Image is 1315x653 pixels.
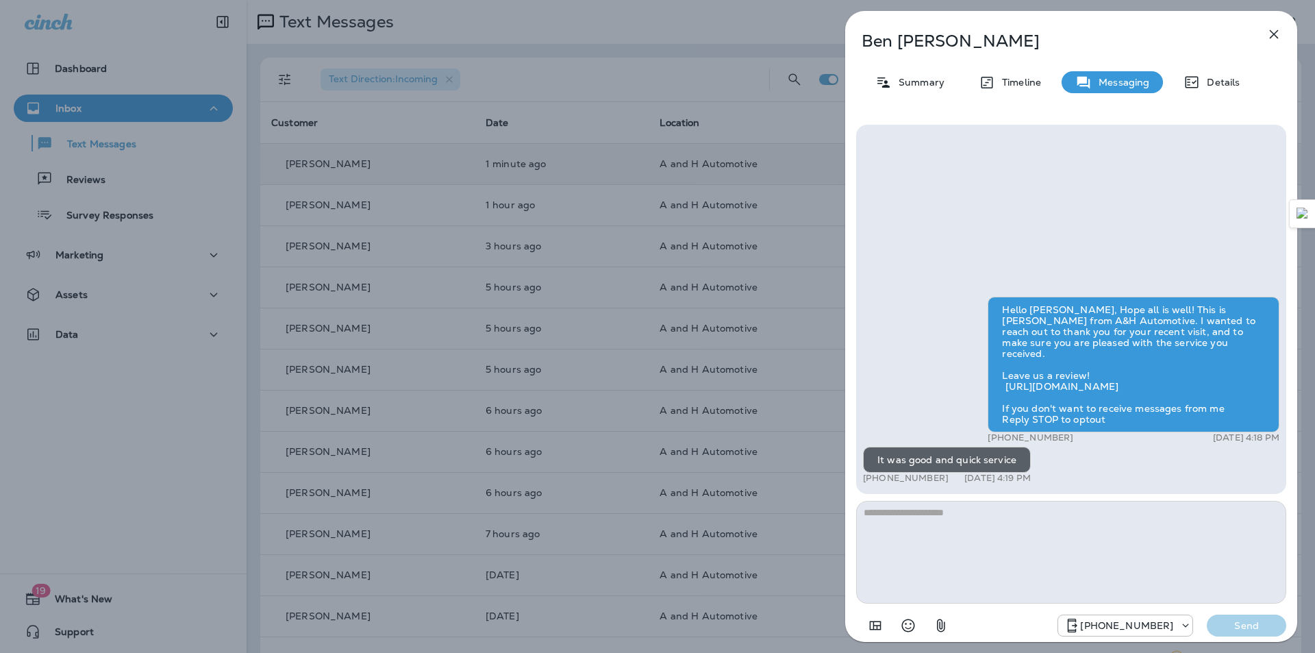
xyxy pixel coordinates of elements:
div: It was good and quick service [863,447,1031,473]
p: Timeline [995,77,1041,88]
p: Details [1200,77,1240,88]
p: [PHONE_NUMBER] [988,432,1073,443]
p: Ben [PERSON_NAME] [862,32,1236,51]
p: [DATE] 4:19 PM [964,473,1031,484]
div: +1 (405) 873-8731 [1058,617,1192,634]
img: Detect Auto [1297,208,1309,220]
p: [DATE] 4:18 PM [1213,432,1279,443]
button: Add in a premade template [862,612,889,639]
button: Select an emoji [894,612,922,639]
p: Summary [892,77,944,88]
div: Hello [PERSON_NAME], Hope all is well! This is [PERSON_NAME] from A&H Automotive. I wanted to rea... [988,297,1279,432]
p: [PHONE_NUMBER] [863,473,949,484]
p: Messaging [1092,77,1149,88]
p: [PHONE_NUMBER] [1080,620,1173,631]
